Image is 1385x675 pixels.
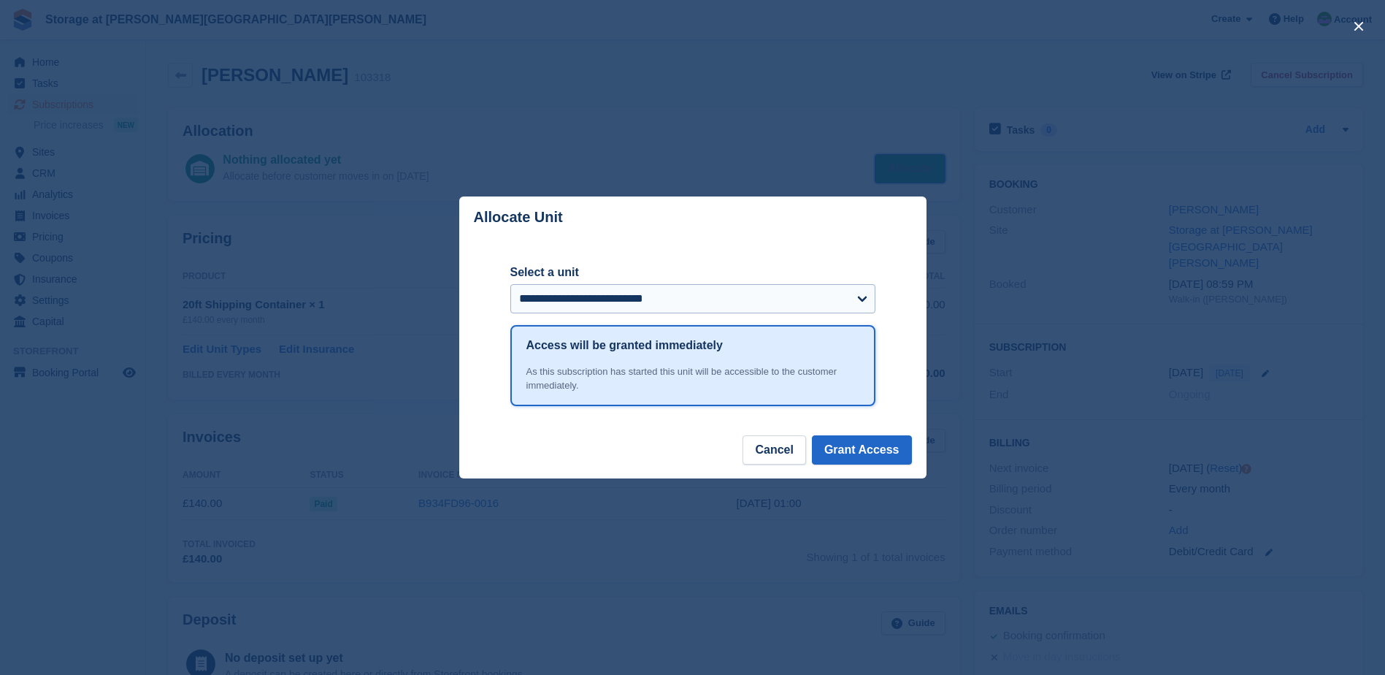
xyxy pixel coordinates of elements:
[743,435,805,465] button: Cancel
[474,209,563,226] p: Allocate Unit
[526,365,859,393] div: As this subscription has started this unit will be accessible to the customer immediately.
[526,337,723,354] h1: Access will be granted immediately
[812,435,912,465] button: Grant Access
[510,264,875,281] label: Select a unit
[1347,15,1370,38] button: close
